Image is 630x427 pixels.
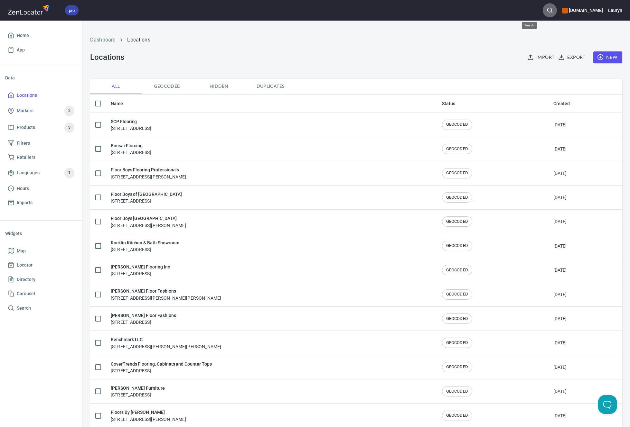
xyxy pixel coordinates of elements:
span: Languages [17,169,40,177]
div: pro [65,5,79,15]
span: GEOCODED [442,122,472,128]
span: Home [17,32,29,40]
h6: SCP Flooring [111,118,151,125]
div: [STREET_ADDRESS] [111,263,170,277]
th: Created [548,95,622,113]
span: GEOCODED [442,340,472,346]
div: [DATE] [553,122,567,128]
div: [STREET_ADDRESS][PERSON_NAME][PERSON_NAME] [111,336,221,350]
div: [STREET_ADDRESS][PERSON_NAME] [111,215,186,228]
span: Imports [17,199,33,207]
span: Locator [17,261,33,269]
a: Dashboard [90,37,116,43]
h6: Lauryn [608,7,622,14]
span: Hours [17,185,29,193]
span: New [598,53,617,61]
button: color-CE600E [562,8,568,14]
span: GEOCODED [442,170,472,176]
div: [STREET_ADDRESS] [111,191,182,204]
span: Map [17,247,26,255]
span: Products [17,123,35,132]
span: Duplicates [249,82,292,90]
iframe: Help Scout Beacon - Open [598,395,617,414]
div: [STREET_ADDRESS] [111,360,212,374]
div: [DATE] [553,146,567,152]
span: GEOCODED [442,243,472,249]
a: Hours [5,181,77,196]
span: 2 [64,107,74,114]
div: [DATE] [553,364,567,370]
th: Status [437,95,548,113]
div: [DATE] [553,194,567,201]
span: 1 [64,169,74,177]
div: [STREET_ADDRESS] [111,385,165,398]
a: Locations [5,88,77,103]
h6: CoverTrends Flooring, Cabinets and Counter Tops [111,360,212,368]
h6: Floor Boys [GEOGRAPHIC_DATA] [111,215,186,222]
span: GEOCODED [442,219,472,225]
span: Geocoded [146,82,189,90]
h6: Rocklin Kitchen & Bath Showroom [111,239,179,246]
span: Import [529,53,554,61]
div: [DATE] [553,340,567,346]
th: Name [106,95,437,113]
a: Locator [5,258,77,272]
span: Carousel [17,290,35,298]
div: [DATE] [553,315,567,322]
button: Import [526,51,557,63]
div: [DATE] [553,388,567,395]
span: GEOCODED [442,413,472,419]
div: [DATE] [553,413,567,419]
div: [STREET_ADDRESS][PERSON_NAME] [111,409,186,422]
h6: Bonsai Flooring [111,142,151,149]
h6: [DOMAIN_NAME] [562,7,603,14]
div: [STREET_ADDRESS] [111,118,151,132]
span: GEOCODED [442,388,472,395]
span: GEOCODED [442,146,472,152]
button: New [593,51,622,63]
div: [DATE] [553,170,567,177]
span: GEOCODED [442,195,472,201]
span: GEOCODED [442,364,472,370]
div: [STREET_ADDRESS][PERSON_NAME] [111,166,186,180]
h6: Benchmark LLC [111,336,221,343]
h6: [PERSON_NAME] Floor Fashions [111,287,221,295]
div: [STREET_ADDRESS][PERSON_NAME][PERSON_NAME] [111,287,221,301]
h6: [PERSON_NAME] Flooring Inc [111,263,170,270]
div: [DATE] [553,291,567,298]
h6: [PERSON_NAME] Furniture [111,385,165,392]
span: Directory [17,276,35,284]
h6: Floor Boys Flooring Professionals [111,166,186,173]
span: Locations [17,91,37,99]
button: Export [557,51,588,63]
div: Manage your apps [562,3,603,17]
a: Directory [5,272,77,287]
h6: Floors By [PERSON_NAME] [111,409,186,416]
a: Locations [127,37,150,43]
div: [STREET_ADDRESS] [111,312,176,325]
a: Retailers [5,150,77,165]
nav: breadcrumb [90,36,622,44]
span: Filters [17,139,30,147]
img: zenlocator [8,3,51,16]
div: [DATE] [553,218,567,225]
span: GEOCODED [442,267,472,273]
h3: Locations [90,53,124,62]
span: Markers [17,107,33,115]
span: pro [65,7,79,14]
a: Map [5,244,77,258]
div: [STREET_ADDRESS] [111,239,179,253]
span: App [17,46,25,54]
a: Search [5,301,77,315]
a: Filters [5,136,77,150]
a: App [5,43,77,57]
a: Carousel [5,286,77,301]
h6: Floor Boys of [GEOGRAPHIC_DATA] [111,191,182,198]
a: Languages1 [5,165,77,181]
div: [STREET_ADDRESS] [111,142,151,156]
div: [DATE] [553,267,567,273]
span: 3 [64,124,74,131]
a: Products3 [5,119,77,136]
a: Imports [5,195,77,210]
li: Data [5,70,77,86]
